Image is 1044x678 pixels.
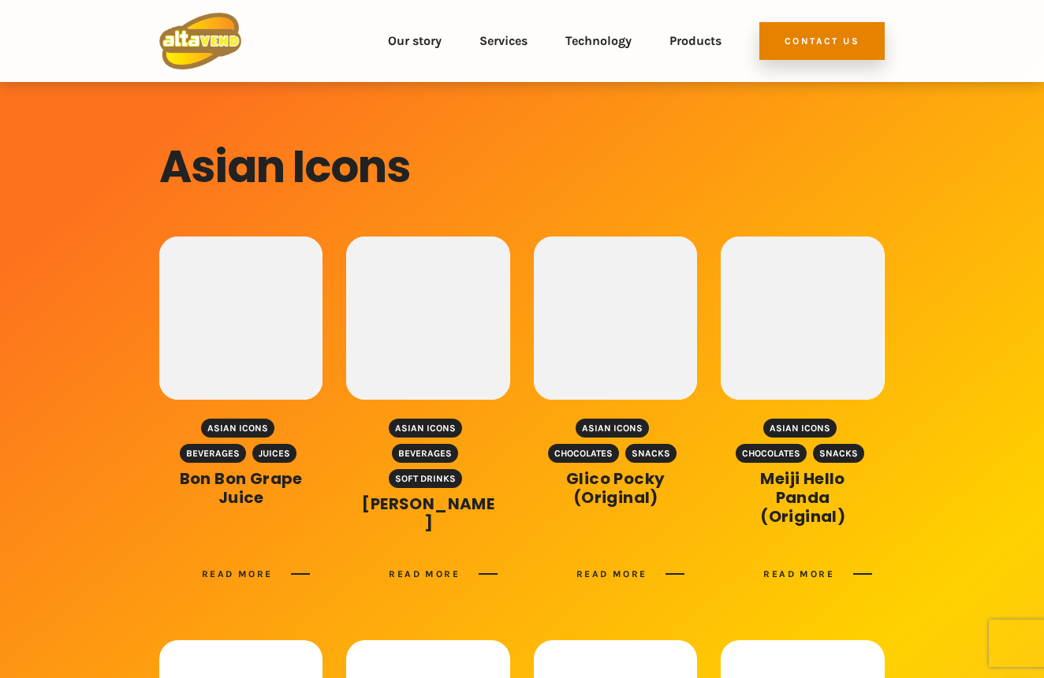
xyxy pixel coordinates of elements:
a: Contact Us [759,22,885,60]
a: Chocolates [736,444,807,463]
a: Snacks [813,444,864,463]
a: Read more [202,564,311,583]
a: Read more [763,564,872,583]
a: Glico Pocky (Original) [566,468,665,508]
a: Read more [576,564,685,583]
h1: Asian Icons [159,139,885,196]
a: Meiji Hello Panda (Original) [760,468,845,527]
a: Our story [388,13,442,69]
a: Asian Icons [576,419,649,438]
a: Snacks [625,444,677,463]
a: Technology [565,13,632,69]
a: Beverages [392,444,458,463]
a: Juices [252,444,296,463]
a: Beverages [180,444,246,463]
a: Soft Drinks [389,469,462,488]
a: Asian Icons [389,419,462,438]
a: [PERSON_NAME] [362,493,494,534]
a: Services [479,13,528,69]
a: Asian Icons [201,419,274,438]
a: Read more [389,564,498,583]
a: Products [669,13,721,69]
a: Asian Icons [763,419,837,438]
a: Bon Bon Grape Juice [180,468,303,508]
nav: Top Menu [260,13,721,69]
a: Chocolates [548,444,619,463]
